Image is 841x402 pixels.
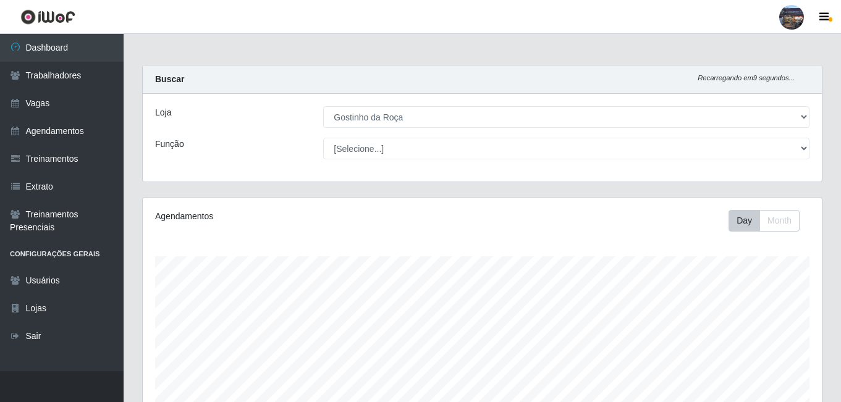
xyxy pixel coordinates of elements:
[155,74,184,84] strong: Buscar
[698,74,795,82] i: Recarregando em 9 segundos...
[729,210,809,232] div: Toolbar with button groups
[759,210,800,232] button: Month
[729,210,760,232] button: Day
[155,106,171,119] label: Loja
[155,210,417,223] div: Agendamentos
[20,9,75,25] img: CoreUI Logo
[729,210,800,232] div: First group
[155,138,184,151] label: Função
